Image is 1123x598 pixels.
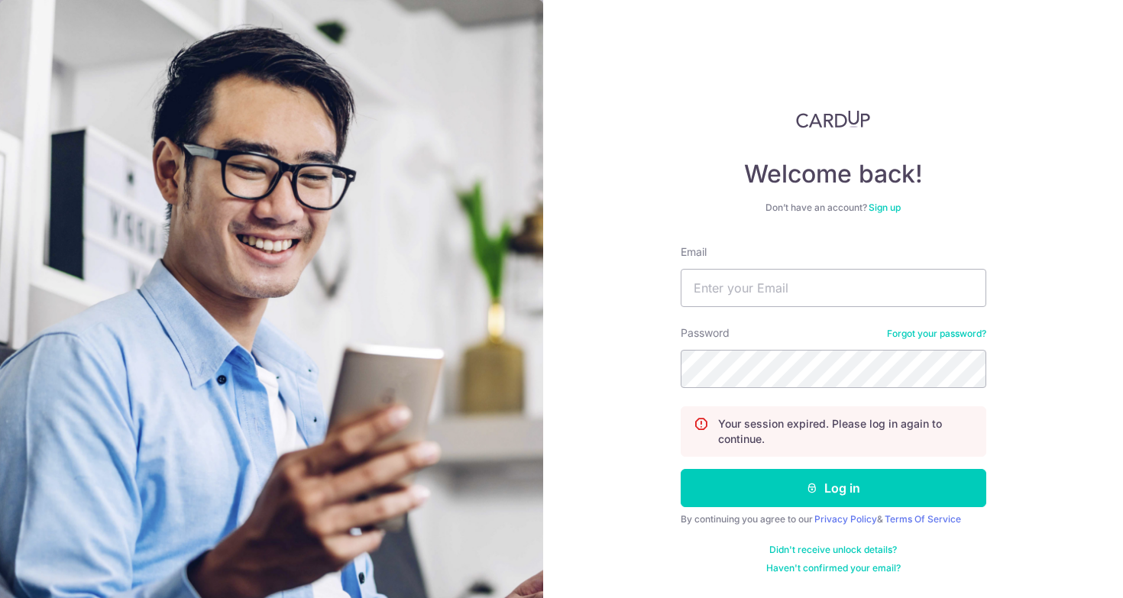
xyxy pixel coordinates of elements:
img: CardUp Logo [796,110,871,128]
input: Enter your Email [681,269,986,307]
div: By continuing you agree to our & [681,513,986,525]
a: Didn't receive unlock details? [769,544,897,556]
p: Your session expired. Please log in again to continue. [718,416,973,447]
a: Forgot your password? [887,328,986,340]
a: Sign up [869,202,901,213]
div: Don’t have an account? [681,202,986,214]
button: Log in [681,469,986,507]
a: Terms Of Service [885,513,961,525]
label: Password [681,325,730,341]
a: Haven't confirmed your email? [766,562,901,574]
label: Email [681,244,707,260]
h4: Welcome back! [681,159,986,189]
a: Privacy Policy [814,513,877,525]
